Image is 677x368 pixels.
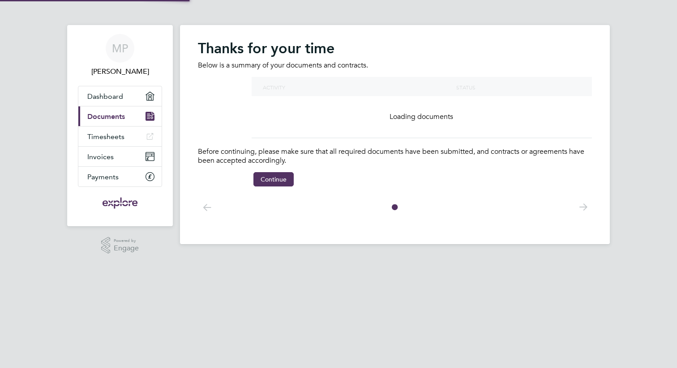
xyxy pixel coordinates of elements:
[78,167,162,186] a: Payments
[78,127,162,146] a: Timesheets
[253,172,294,186] button: Continue
[101,237,139,254] a: Powered byEngage
[78,106,162,126] a: Documents
[78,66,162,77] span: Mushegh Petrosyan
[102,196,139,210] img: exploregroup-logo-retina.png
[78,34,162,77] a: MP[PERSON_NAME]
[112,42,128,54] span: MP
[87,132,124,141] span: Timesheets
[198,39,592,57] h2: Thanks for your time
[198,61,592,70] p: Below is a summary of your documents and contracts.
[78,147,162,166] a: Invoices
[87,152,114,161] span: Invoices
[78,86,162,106] a: Dashboard
[87,173,119,181] span: Payments
[198,147,592,166] p: Before continuing, please make sure that all required documents have been submitted, and contract...
[78,196,162,210] a: Go to home page
[114,237,139,245] span: Powered by
[114,245,139,252] span: Engage
[87,112,125,121] span: Documents
[67,25,173,226] nav: Main navigation
[87,92,123,101] span: Dashboard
